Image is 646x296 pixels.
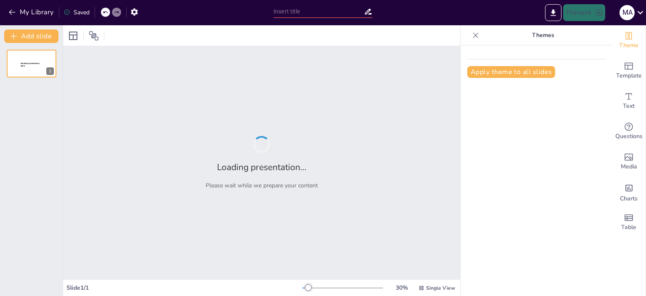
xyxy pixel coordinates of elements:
p: Themes [482,25,604,45]
span: Sendsteps presentation editor [21,62,40,67]
span: Text [623,101,635,111]
div: Layout [66,29,80,43]
div: Saved [64,8,90,16]
div: 1 [46,67,54,75]
div: M a [620,5,635,20]
span: Media [621,162,637,171]
div: Add text boxes [612,86,646,116]
button: My Library [6,5,57,19]
div: 30 % [392,284,412,292]
button: Present [563,4,605,21]
button: Add slide [4,29,58,43]
div: Add ready made slides [612,56,646,86]
button: Export to PowerPoint [545,4,561,21]
button: M a [620,4,635,21]
span: Single View [426,285,455,291]
span: Questions [615,132,643,141]
span: Table [621,223,636,232]
div: Add charts and graphs [612,177,646,207]
p: Please wait while we prepare your content [206,181,318,189]
h2: Loading presentation... [217,161,307,173]
span: Theme [619,41,638,50]
span: Template [616,71,642,80]
input: Insert title [273,5,364,18]
div: Change the overall theme [612,25,646,56]
div: 1 [7,50,56,77]
span: Charts [620,194,638,203]
div: Add images, graphics, shapes or video [612,147,646,177]
div: Slide 1 / 1 [66,284,302,292]
div: Get real-time input from your audience [612,116,646,147]
div: Add a table [612,207,646,237]
span: Position [89,31,99,41]
button: Apply theme to all slides [467,66,555,78]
